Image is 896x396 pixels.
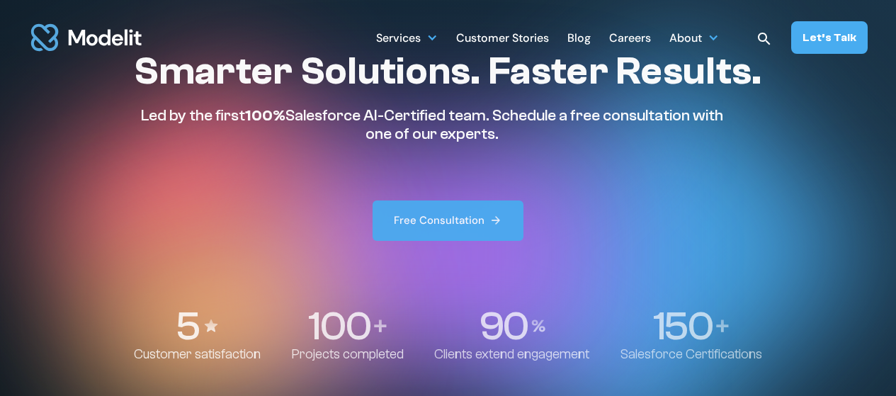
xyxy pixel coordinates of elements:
p: Customer satisfaction [134,346,261,363]
div: Services [376,23,438,51]
p: 150 [653,306,712,346]
a: Blog [567,23,591,51]
p: 90 [479,306,527,346]
img: Plus [374,319,387,332]
div: Free Consultation [394,213,484,228]
a: Free Consultation [373,200,524,241]
img: modelit logo [28,16,144,60]
a: home [28,16,144,60]
span: 100% [245,106,285,125]
div: Blog [567,26,591,53]
p: Projects completed [292,346,404,363]
div: Careers [609,26,651,53]
div: Let’s Talk [803,30,856,45]
p: 100 [308,306,370,346]
div: About [669,23,719,51]
img: Stars [203,317,220,334]
a: Customer Stories [456,23,549,51]
img: Plus [716,319,729,332]
img: Percentage [531,319,545,332]
a: Careers [609,23,651,51]
p: Led by the first Salesforce AI-Certified team. Schedule a free consultation with one of our experts. [134,106,730,144]
div: Customer Stories [456,26,549,53]
p: Salesforce Certifications [620,346,762,363]
a: Let’s Talk [791,21,868,54]
div: Services [376,26,421,53]
p: Clients extend engagement [434,346,589,363]
div: About [669,26,702,53]
p: 5 [176,306,198,346]
img: arrow right [489,214,502,227]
